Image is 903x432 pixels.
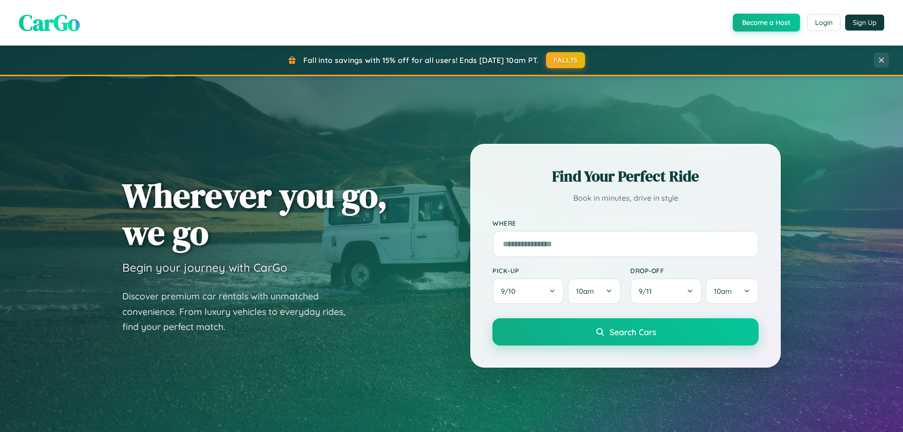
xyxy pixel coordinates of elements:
[630,267,759,275] label: Drop-off
[714,287,732,296] span: 10am
[501,287,520,296] span: 9 / 10
[122,260,287,275] h3: Begin your journey with CarGo
[492,191,759,205] p: Book in minutes, drive in style
[19,7,80,38] span: CarGo
[733,14,800,31] button: Become a Host
[492,318,759,346] button: Search Cars
[705,278,759,304] button: 10am
[845,15,884,31] button: Sign Up
[546,52,586,68] button: FALL15
[610,327,656,337] span: Search Cars
[122,289,357,335] p: Discover premium car rentals with unmatched convenience. From luxury vehicles to everyday rides, ...
[639,287,657,296] span: 9 / 11
[492,166,759,187] h2: Find Your Perfect Ride
[576,287,594,296] span: 10am
[122,177,388,251] h1: Wherever you go, we go
[303,55,539,65] span: Fall into savings with 15% off for all users! Ends [DATE] 10am PT.
[492,219,759,227] label: Where
[568,278,621,304] button: 10am
[630,278,702,304] button: 9/11
[492,267,621,275] label: Pick-up
[492,278,564,304] button: 9/10
[807,14,840,31] button: Login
